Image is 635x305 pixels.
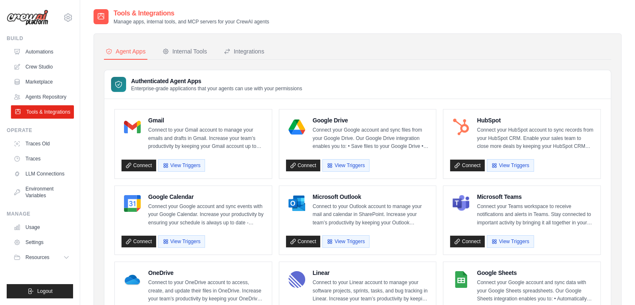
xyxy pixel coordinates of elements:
[114,18,269,25] p: Manage apps, internal tools, and MCP servers for your CrewAI agents
[477,126,594,151] p: Connect your HubSpot account to sync records from your HubSpot CRM. Enable your sales team to clo...
[453,195,469,212] img: Microsoft Teams Logo
[10,90,73,104] a: Agents Repository
[477,116,594,125] h4: HubSpot
[10,236,73,249] a: Settings
[121,236,156,247] a: Connect
[322,235,369,248] button: View Triggers
[161,44,209,60] button: Internal Tools
[477,279,594,303] p: Connect your Google account and sync data with your Google Sheets spreadsheets. Our Google Sheets...
[10,60,73,74] a: Crew Studio
[148,279,265,303] p: Connect to your OneDrive account to access, create, and update their files in OneDrive. Increase ...
[224,47,264,56] div: Integrations
[158,235,205,248] button: View Triggers
[450,236,485,247] a: Connect
[288,271,305,288] img: Linear Logo
[313,203,430,227] p: Connect to your Outlook account to manage your mail and calendar in SharePoint. Increase your tea...
[477,203,594,227] p: Connect your Teams workspace to receive notifications and alerts in Teams. Stay connected to impo...
[313,269,430,277] h4: Linear
[124,119,141,135] img: Gmail Logo
[477,193,594,201] h4: Microsoft Teams
[106,47,146,56] div: Agent Apps
[7,284,73,298] button: Logout
[322,159,369,172] button: View Triggers
[162,47,207,56] div: Internal Tools
[288,195,305,212] img: Microsoft Outlook Logo
[286,236,321,247] a: Connect
[25,254,49,261] span: Resources
[148,269,265,277] h4: OneDrive
[104,44,147,60] button: Agent Apps
[313,116,430,125] h4: Google Drive
[313,193,430,201] h4: Microsoft Outlook
[222,44,266,60] button: Integrations
[124,195,141,212] img: Google Calendar Logo
[313,126,430,151] p: Connect your Google account and sync files from your Google Drive. Our Google Drive integration e...
[148,203,265,227] p: Connect your Google account and sync events with your Google Calendar. Increase your productivity...
[10,167,73,180] a: LLM Connections
[148,193,265,201] h4: Google Calendar
[114,8,269,18] h2: Tools & Integrations
[7,35,73,42] div: Build
[121,160,156,171] a: Connect
[288,119,305,135] img: Google Drive Logo
[487,235,534,248] button: View Triggers
[148,126,265,151] p: Connect to your Gmail account to manage your emails and drafts in Gmail. Increase your team’s pro...
[10,75,73,89] a: Marketplace
[7,10,48,26] img: Logo
[10,137,73,150] a: Traces Old
[10,221,73,234] a: Usage
[10,45,73,58] a: Automations
[450,160,485,171] a: Connect
[158,159,205,172] button: View Triggers
[10,152,73,165] a: Traces
[124,271,141,288] img: OneDrive Logo
[148,116,265,125] h4: Gmail
[11,105,74,119] a: Tools & Integrations
[313,279,430,303] p: Connect to your Linear account to manage your software projects, sprints, tasks, and bug tracking...
[453,271,469,288] img: Google Sheets Logo
[477,269,594,277] h4: Google Sheets
[286,160,321,171] a: Connect
[7,211,73,217] div: Manage
[131,77,302,85] h3: Authenticated Agent Apps
[453,119,469,135] img: HubSpot Logo
[10,182,73,202] a: Environment Variables
[487,159,534,172] button: View Triggers
[37,288,53,295] span: Logout
[10,251,73,264] button: Resources
[131,85,302,92] p: Enterprise-grade applications that your agents can use with your permissions
[7,127,73,134] div: Operate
